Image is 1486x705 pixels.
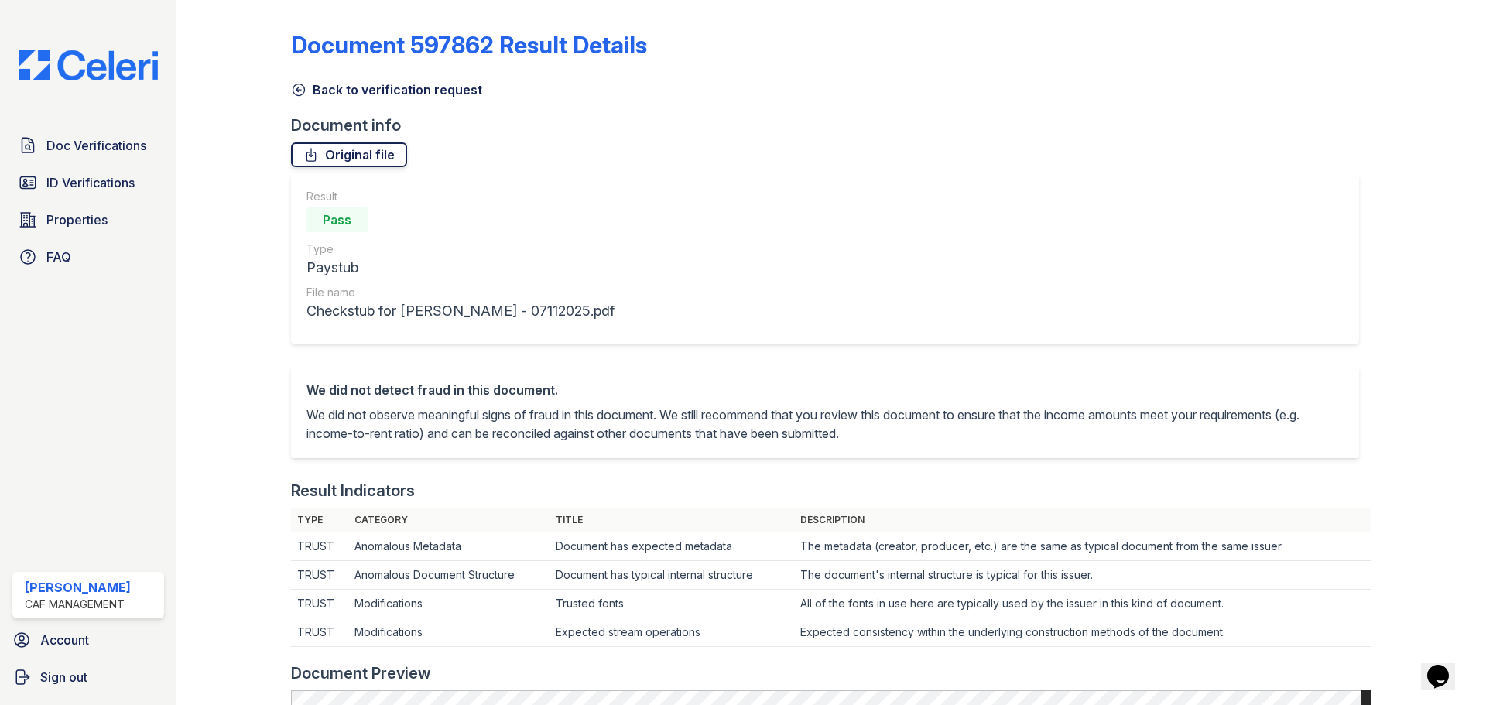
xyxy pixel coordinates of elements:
[291,31,647,59] a: Document 597862 Result Details
[25,578,131,597] div: [PERSON_NAME]
[6,50,170,80] img: CE_Logo_Blue-a8612792a0a2168367f1c8372b55b34899dd931a85d93a1a3d3e32e68fde9ad4.png
[550,590,794,618] td: Trusted fonts
[25,597,131,612] div: CAF Management
[794,618,1371,647] td: Expected consistency within the underlying construction methods of the document.
[794,532,1371,561] td: The metadata (creator, producer, etc.) are the same as typical document from the same issuer.
[348,532,550,561] td: Anomalous Metadata
[6,625,170,655] a: Account
[306,257,615,279] div: Paystub
[348,508,550,532] th: Category
[348,618,550,647] td: Modifications
[1421,643,1471,690] iframe: chat widget
[291,532,349,561] td: TRUST
[291,115,1371,136] div: Document info
[291,618,349,647] td: TRUST
[40,668,87,686] span: Sign out
[40,631,89,649] span: Account
[306,406,1344,443] p: We did not observe meaningful signs of fraud in this document. We still recommend that you review...
[550,532,794,561] td: Document has expected metadata
[306,381,1344,399] div: We did not detect fraud in this document.
[46,248,71,266] span: FAQ
[12,241,164,272] a: FAQ
[306,189,615,204] div: Result
[6,662,170,693] a: Sign out
[291,142,407,167] a: Original file
[348,561,550,590] td: Anomalous Document Structure
[46,136,146,155] span: Doc Verifications
[306,207,368,232] div: Pass
[794,561,1371,590] td: The document's internal structure is typical for this issuer.
[306,241,615,257] div: Type
[291,662,431,684] div: Document Preview
[550,561,794,590] td: Document has typical internal structure
[794,590,1371,618] td: All of the fonts in use here are typically used by the issuer in this kind of document.
[291,480,415,501] div: Result Indicators
[12,167,164,198] a: ID Verifications
[550,618,794,647] td: Expected stream operations
[291,508,349,532] th: Type
[12,130,164,161] a: Doc Verifications
[794,508,1371,532] th: Description
[550,508,794,532] th: Title
[306,285,615,300] div: File name
[348,590,550,618] td: Modifications
[46,210,108,229] span: Properties
[291,80,482,99] a: Back to verification request
[291,561,349,590] td: TRUST
[46,173,135,192] span: ID Verifications
[12,204,164,235] a: Properties
[306,300,615,322] div: Checkstub for [PERSON_NAME] - 07112025.pdf
[291,590,349,618] td: TRUST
